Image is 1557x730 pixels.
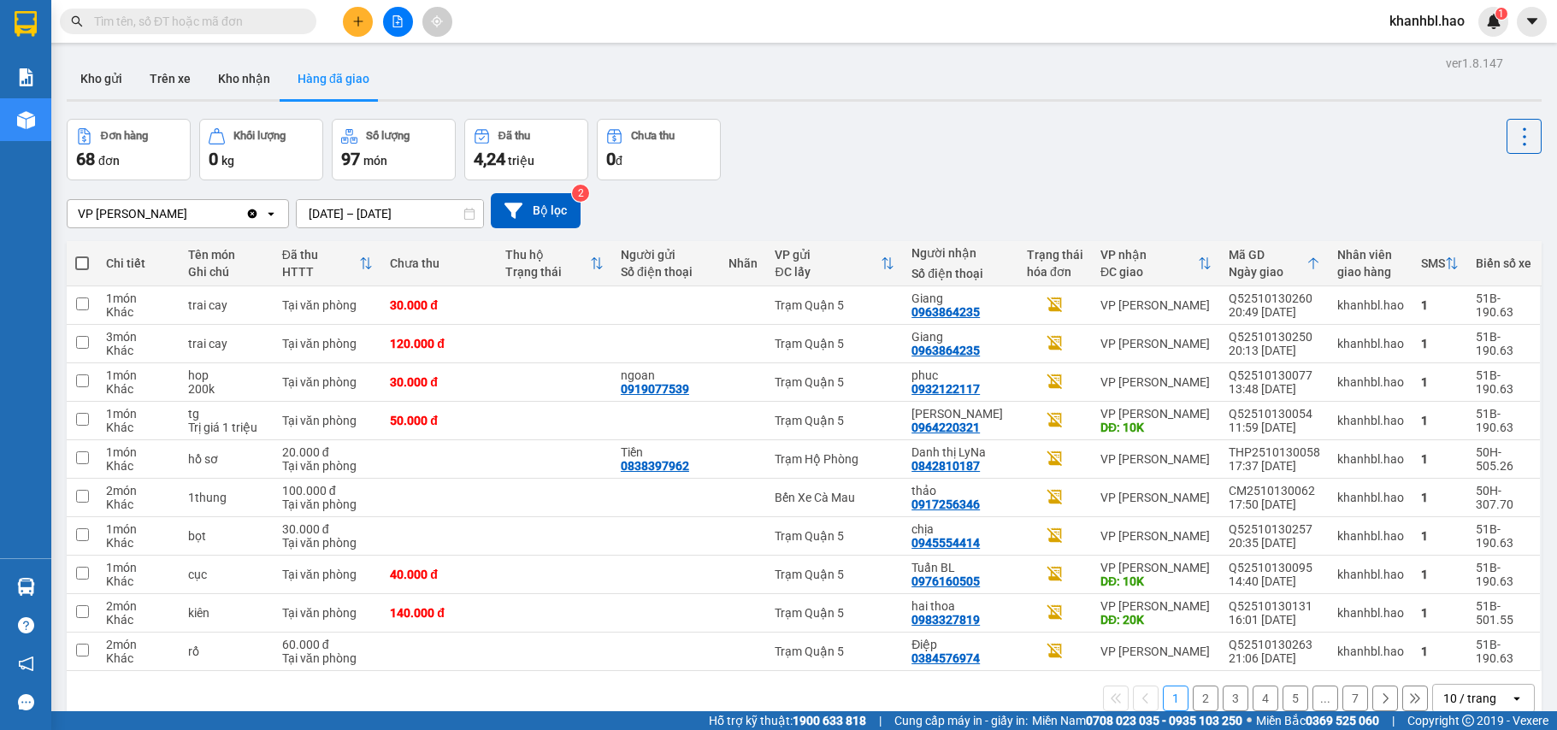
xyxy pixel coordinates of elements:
[282,445,374,459] div: 20.000 đ
[911,574,980,588] div: 0976160505
[1476,256,1531,270] div: Biển số xe
[1421,491,1459,504] div: 1
[911,267,1010,280] div: Số điện thoại
[621,445,712,459] div: Tiền
[1229,265,1306,279] div: Ngày giao
[297,200,483,227] input: Select a date range.
[341,149,360,169] span: 97
[1337,606,1404,620] div: khanhbl.hao
[1421,256,1445,270] div: SMS
[1498,8,1504,20] span: 1
[188,606,265,620] div: kiên
[597,119,721,180] button: Chưa thu0đ
[775,414,894,427] div: Trạm Quận 5
[1223,686,1248,711] button: 3
[106,638,171,651] div: 2 món
[188,568,265,581] div: cục
[1229,291,1320,305] div: Q52510130260
[1337,375,1404,389] div: khanhbl.hao
[1306,714,1379,727] strong: 0369 525 060
[1476,368,1531,396] div: 51B-190.63
[1443,690,1496,707] div: 10 / trang
[282,337,374,350] div: Tại văn phòng
[1100,574,1212,588] div: DĐ: 10K
[1525,14,1540,29] span: caret-down
[1312,686,1338,711] button: ...
[282,497,374,511] div: Tại văn phòng
[1337,248,1404,262] div: Nhân viên
[106,459,171,473] div: Khác
[1476,599,1531,627] div: 51B-501.55
[1476,484,1531,511] div: 50H-307.70
[621,382,689,396] div: 0919077539
[911,344,980,357] div: 0963864235
[1446,54,1503,73] div: ver 1.8.147
[431,15,443,27] span: aim
[390,298,488,312] div: 30.000 đ
[1342,686,1368,711] button: 7
[1337,452,1404,466] div: khanhbl.hao
[911,305,980,319] div: 0963864235
[631,130,675,142] div: Chưa thu
[188,645,265,658] div: rổ
[18,656,34,672] span: notification
[474,149,505,169] span: 4,24
[106,574,171,588] div: Khác
[1100,407,1212,421] div: VP [PERSON_NAME]
[911,497,980,511] div: 0917256346
[1421,568,1459,581] div: 1
[189,205,191,222] input: Selected VP Bạc Liêu.
[1337,337,1404,350] div: khanhbl.hao
[911,368,1010,382] div: phuc
[1229,459,1320,473] div: 17:37 [DATE]
[1092,241,1220,286] th: Toggle SortBy
[1421,645,1459,658] div: 1
[911,421,980,434] div: 0964220321
[1421,337,1459,350] div: 1
[390,414,488,427] div: 50.000 đ
[1486,14,1501,29] img: icon-new-feature
[911,536,980,550] div: 0945554414
[1421,414,1459,427] div: 1
[1100,529,1212,543] div: VP [PERSON_NAME]
[1337,529,1404,543] div: khanhbl.hao
[284,58,383,99] button: Hàng đã giao
[106,368,171,382] div: 1 món
[188,452,265,466] div: hồ sơ
[616,154,622,168] span: đ
[188,368,265,382] div: hop
[282,522,374,536] div: 30.000 đ
[282,536,374,550] div: Tại văn phòng
[1229,382,1320,396] div: 13:48 [DATE]
[390,606,488,620] div: 140.000 đ
[911,407,1010,421] div: anh vương
[621,265,712,279] div: Số điện thoại
[106,382,171,396] div: Khác
[1476,291,1531,319] div: 51B-190.63
[1337,298,1404,312] div: khanhbl.hao
[106,599,171,613] div: 2 món
[332,119,456,180] button: Số lượng97món
[911,291,1010,305] div: Giang
[606,149,616,169] span: 0
[1253,686,1278,711] button: 4
[221,154,234,168] span: kg
[264,207,278,221] svg: open
[343,7,373,37] button: plus
[766,241,903,286] th: Toggle SortBy
[728,256,758,270] div: Nhãn
[106,291,171,305] div: 1 món
[1229,561,1320,574] div: Q52510130095
[1476,561,1531,588] div: 51B-190.63
[1510,692,1524,705] svg: open
[505,248,590,262] div: Thu hộ
[775,298,894,312] div: Trạm Quận 5
[1229,484,1320,497] div: CM2510130062
[1220,241,1329,286] th: Toggle SortBy
[106,497,171,511] div: Khác
[282,484,374,497] div: 100.000 đ
[188,529,265,543] div: bọt
[498,130,530,142] div: Đã thu
[621,248,712,262] div: Người gửi
[1337,265,1404,279] div: giao hàng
